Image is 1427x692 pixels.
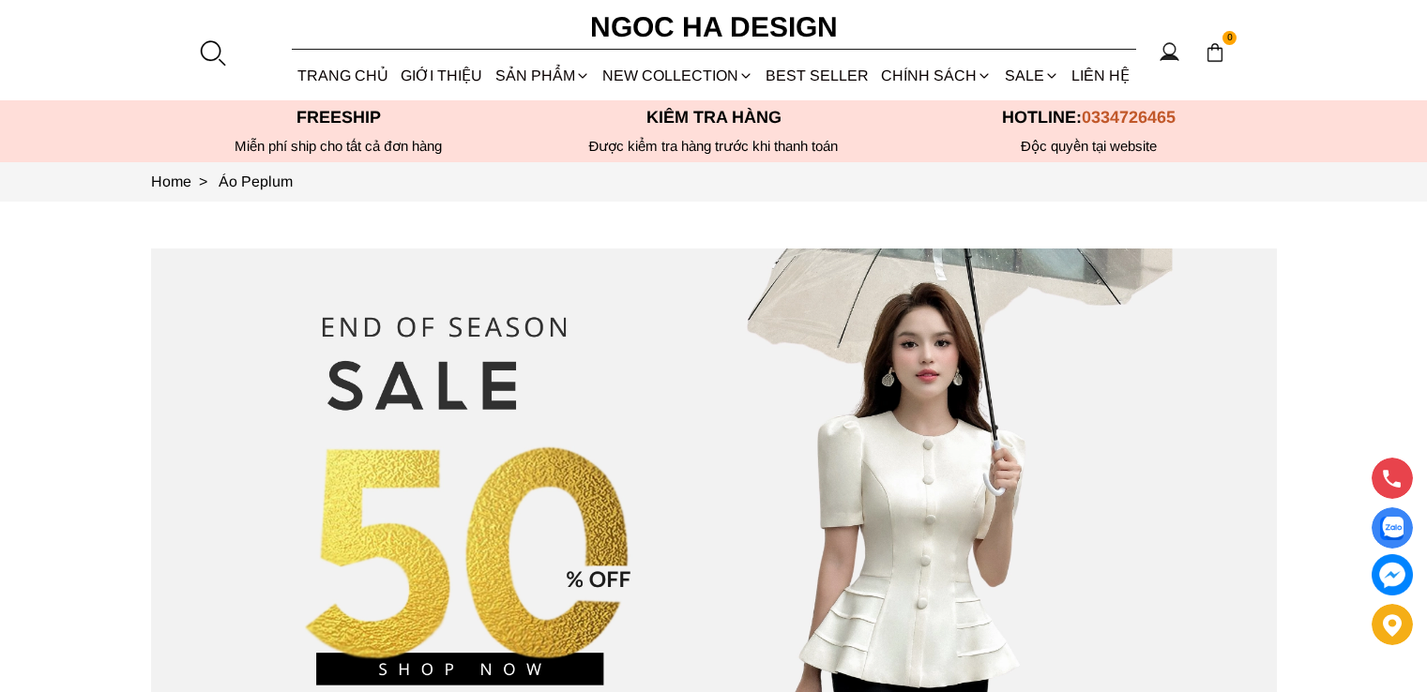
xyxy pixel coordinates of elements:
span: > [191,173,215,189]
div: Chính sách [875,51,998,100]
a: GIỚI THIỆU [395,51,489,100]
font: Kiểm tra hàng [646,108,782,127]
div: Miễn phí ship cho tất cả đơn hàng [151,138,526,155]
span: 0334726465 [1082,108,1176,127]
a: Link to Home [151,173,219,189]
h6: Độc quyền tại website [902,138,1277,155]
a: messenger [1372,554,1413,595]
img: img-CART-ICON-ksit0nf1 [1205,42,1225,63]
a: Link to Áo Peplum [219,173,293,189]
a: LIÊN HỆ [1065,51,1135,100]
a: Ngoc Ha Design [573,5,855,50]
p: Hotline: [902,108,1277,128]
img: Display image [1380,517,1404,540]
a: TRANG CHỦ [292,51,395,100]
a: SALE [998,51,1065,100]
a: Display image [1372,507,1413,549]
div: SẢN PHẨM [489,51,596,100]
a: BEST SELLER [760,51,875,100]
p: Được kiểm tra hàng trước khi thanh toán [526,138,902,155]
p: Freeship [151,108,526,128]
a: NEW COLLECTION [596,51,759,100]
span: 0 [1222,31,1237,46]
